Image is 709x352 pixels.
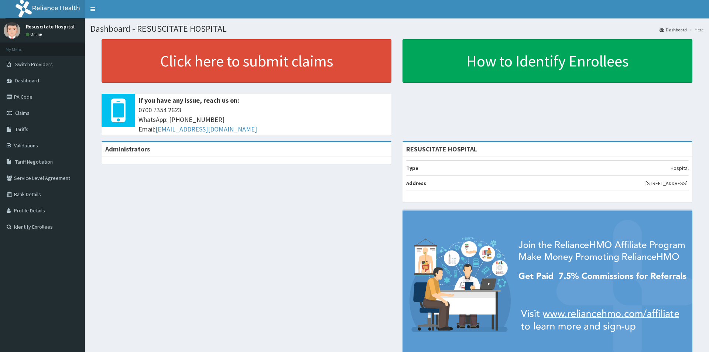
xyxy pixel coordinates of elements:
[645,180,689,187] p: [STREET_ADDRESS].
[105,145,150,153] b: Administrators
[15,126,28,133] span: Tariffs
[155,125,257,133] a: [EMAIL_ADDRESS][DOMAIN_NAME]
[102,39,391,83] a: Click here to submit claims
[406,180,426,187] b: Address
[15,158,53,165] span: Tariff Negotiation
[26,32,44,37] a: Online
[403,39,692,83] a: How to Identify Enrollees
[138,96,239,105] b: If you have any issue, reach us on:
[90,24,703,34] h1: Dashboard - RESUSCITATE HOSPITAL
[671,164,689,172] p: Hospital
[406,165,418,171] b: Type
[4,22,20,39] img: User Image
[138,105,388,134] span: 0700 7354 2623 WhatsApp: [PHONE_NUMBER] Email:
[15,61,53,68] span: Switch Providers
[26,24,75,29] p: Resuscitate Hospital
[15,77,39,84] span: Dashboard
[688,27,703,33] li: Here
[15,110,30,116] span: Claims
[660,27,687,33] a: Dashboard
[406,145,477,153] strong: RESUSCITATE HOSPITAL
